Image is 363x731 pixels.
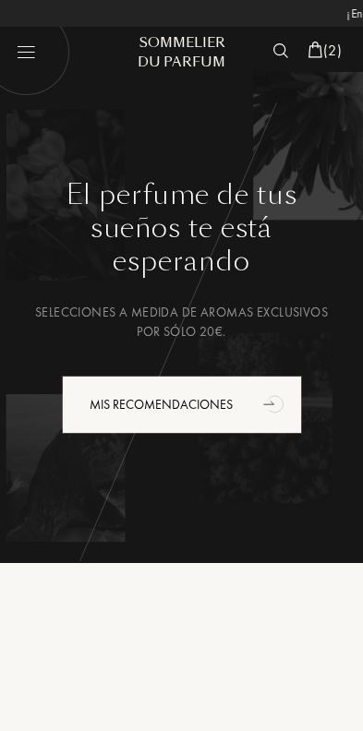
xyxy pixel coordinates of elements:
div: Mis recomendaciones [62,376,302,434]
div: Selecciones a medida de aromas exclusivos por sólo 20€. [28,303,335,342]
img: search_icn_white.svg [272,43,288,58]
div: du Parfum [119,53,245,72]
h1: El perfume de tus sueños te está esperando [28,178,335,278]
span: ( 2 ) [323,41,342,60]
img: cart_white.svg [308,42,322,58]
div: Sommelier [119,33,245,53]
div: animation [257,385,294,422]
a: Mis recomendacionesanimation [28,376,335,434]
